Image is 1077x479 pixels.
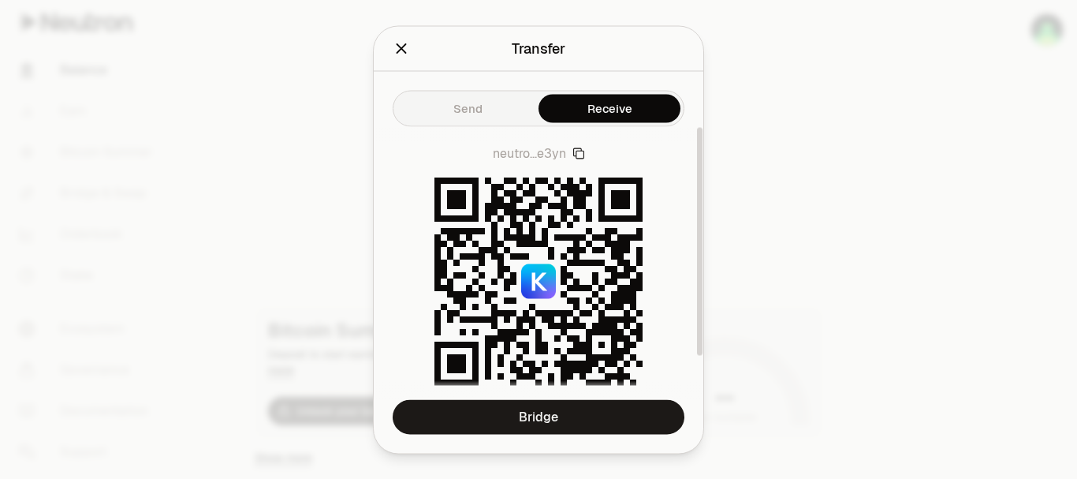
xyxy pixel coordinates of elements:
[393,37,410,59] button: Close
[493,145,585,161] button: neutro...e3yn
[393,399,684,434] a: Bridge
[512,37,565,59] div: Transfer
[538,94,680,122] button: Receive
[493,145,566,161] span: neutro...e3yn
[397,94,538,122] button: Send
